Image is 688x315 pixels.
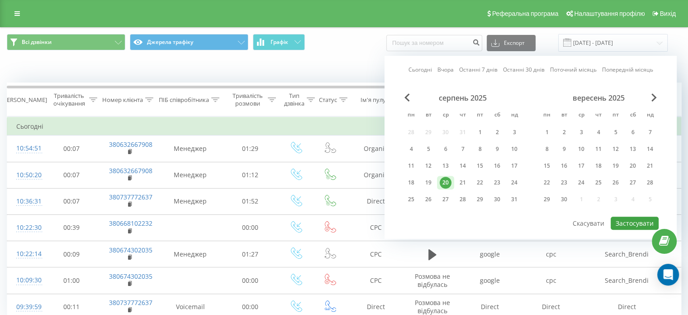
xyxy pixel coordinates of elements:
[644,160,656,172] div: 21
[422,194,434,205] div: 26
[641,142,659,156] div: нд 14 вер 2025 р.
[361,96,386,104] div: Ім'я пулу
[403,176,420,189] div: пн 18 серп 2025 р.
[404,109,418,122] abbr: понеділок
[159,136,222,162] td: Менеджер
[538,126,555,139] div: пн 1 вер 2025 р.
[471,176,489,189] div: пт 22 серп 2025 р.
[439,109,452,122] abbr: середа
[471,126,489,139] div: пт 1 серп 2025 р.
[624,159,641,173] div: сб 20 вер 2025 р.
[109,298,152,307] a: 380737772637
[253,34,305,50] button: Графік
[575,143,587,155] div: 10
[593,126,604,138] div: 4
[541,160,553,172] div: 15
[574,10,645,17] span: Налаштування профілю
[474,160,486,172] div: 15
[440,194,451,205] div: 27
[538,142,555,156] div: пн 8 вер 2025 р.
[491,194,503,205] div: 30
[651,93,657,102] span: Next Month
[508,160,520,172] div: 17
[222,136,279,162] td: 01:29
[506,126,523,139] div: нд 3 серп 2025 р.
[506,176,523,189] div: нд 24 серп 2025 р.
[627,126,639,138] div: 6
[7,34,125,50] button: Всі дзвінки
[611,217,659,230] button: Застосувати
[422,109,435,122] abbr: вівторок
[550,66,597,74] a: Поточний місяць
[437,66,454,74] a: Вчора
[222,267,279,294] td: 00:00
[555,159,573,173] div: вт 16 вер 2025 р.
[474,194,486,205] div: 29
[437,142,454,156] div: ср 6 серп 2025 р.
[489,193,506,206] div: сб 30 серп 2025 р.
[422,160,434,172] div: 12
[644,177,656,189] div: 28
[43,162,100,188] td: 00:07
[109,272,152,281] a: 380674302035
[489,142,506,156] div: сб 9 серп 2025 р.
[405,177,417,189] div: 18
[558,143,570,155] div: 9
[346,188,405,214] td: Direct
[610,160,622,172] div: 19
[503,66,545,74] a: Останні 30 днів
[540,109,554,122] abbr: понеділок
[43,214,100,241] td: 00:39
[558,194,570,205] div: 30
[575,126,587,138] div: 3
[403,193,420,206] div: пн 25 серп 2025 р.
[643,109,657,122] abbr: неділя
[593,160,604,172] div: 18
[626,109,640,122] abbr: субота
[657,264,679,286] div: Open Intercom Messenger
[555,126,573,139] div: вт 2 вер 2025 р.
[491,143,503,155] div: 9
[590,126,607,139] div: чт 4 вер 2025 р.
[590,176,607,189] div: чт 25 вер 2025 р.
[624,126,641,139] div: сб 6 вер 2025 р.
[230,92,266,107] div: Тривалість розмови
[440,143,451,155] div: 6
[593,177,604,189] div: 25
[403,93,523,102] div: серпень 2025
[538,159,555,173] div: пн 15 вер 2025 р.
[508,126,520,138] div: 3
[602,66,653,74] a: Попередній місяць
[159,241,222,267] td: Менеджер
[346,214,405,241] td: CPC
[457,177,469,189] div: 21
[109,219,152,228] a: 380668102232
[508,177,520,189] div: 24
[403,142,420,156] div: пн 4 серп 2025 р.
[16,245,34,263] div: 10:22:14
[43,241,100,267] td: 00:09
[386,35,482,51] input: Пошук за номером
[593,143,604,155] div: 11
[109,246,152,254] a: 380674302035
[489,159,506,173] div: сб 16 серп 2025 р.
[573,159,590,173] div: ср 17 вер 2025 р.
[159,188,222,214] td: Менеджер
[627,160,639,172] div: 20
[22,39,52,46] span: Всі дзвінки
[473,109,487,122] abbr: п’ятниця
[437,176,454,189] div: ср 20 серп 2025 р.
[437,193,454,206] div: ср 27 серп 2025 р.
[607,126,624,139] div: пт 5 вер 2025 р.
[474,143,486,155] div: 8
[573,126,590,139] div: ср 3 вер 2025 р.
[610,143,622,155] div: 12
[457,194,469,205] div: 28
[641,126,659,139] div: нд 7 вер 2025 р.
[592,109,605,122] abbr: четвер
[109,166,152,175] a: 380632667908
[284,92,304,107] div: Тип дзвінка
[405,143,417,155] div: 4
[222,162,279,188] td: 01:12
[474,177,486,189] div: 22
